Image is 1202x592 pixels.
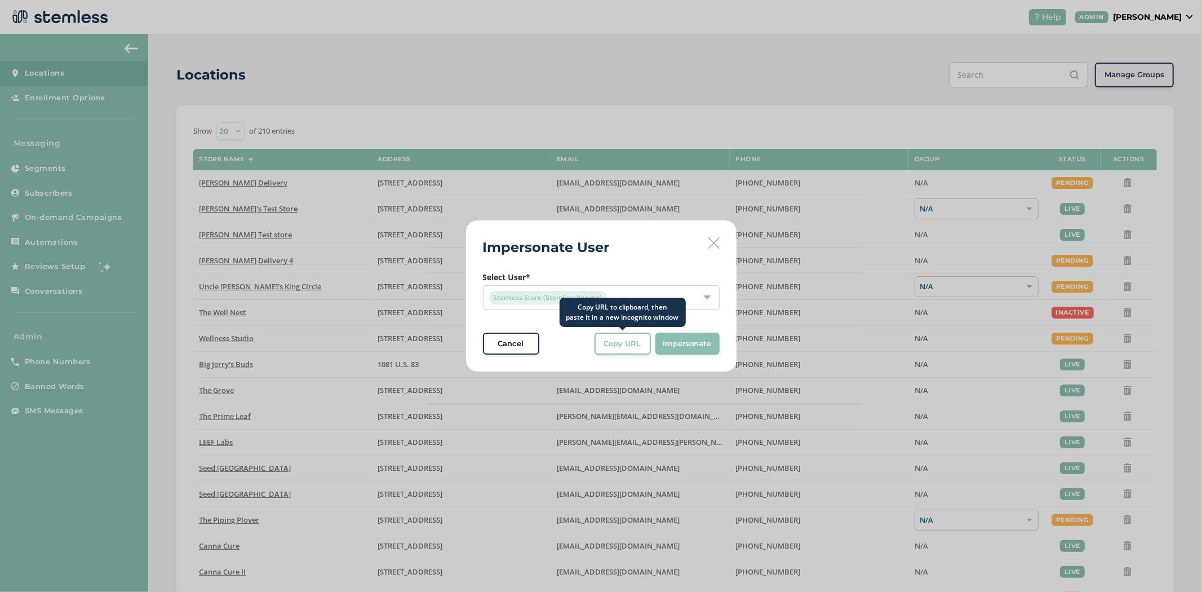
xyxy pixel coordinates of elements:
[560,298,686,327] div: Copy URL to clipboard, then paste it in a new incognito window
[483,237,610,258] h2: Impersonate User
[604,338,641,350] span: Copy URL
[498,338,524,350] span: Cancel
[483,333,539,355] button: Cancel
[655,333,720,355] button: Impersonate
[1146,538,1202,592] iframe: Chat Widget
[595,333,651,355] button: Copy URL
[489,291,607,304] span: Stemless Store (Stemless Vendor)
[483,271,720,283] label: Select User
[663,338,712,350] span: Impersonate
